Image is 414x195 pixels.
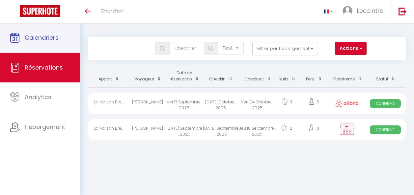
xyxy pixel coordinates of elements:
span: Calendriers [25,33,59,42]
span: Lecointre [357,7,383,15]
span: Hébergement [25,123,65,131]
th: Sort by nights [276,65,298,87]
th: Sort by checkout [239,65,276,87]
th: Sort by booking date [166,65,203,87]
th: Sort by channel [330,65,365,87]
input: Chercher [169,42,202,55]
span: Chercher [100,7,123,14]
th: Sort by rentals [88,65,129,87]
th: Sort by people [298,65,330,87]
span: Réservations [25,63,63,72]
img: logout [399,7,407,15]
th: Sort by checkin [203,65,239,87]
img: ... [343,6,352,16]
span: Analytics [25,93,51,101]
th: Sort by status [365,65,406,87]
img: Super Booking [20,5,60,17]
button: Actions [335,42,367,55]
th: Sort by guest [129,65,166,87]
button: Filtrer par hébergement [252,42,318,55]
